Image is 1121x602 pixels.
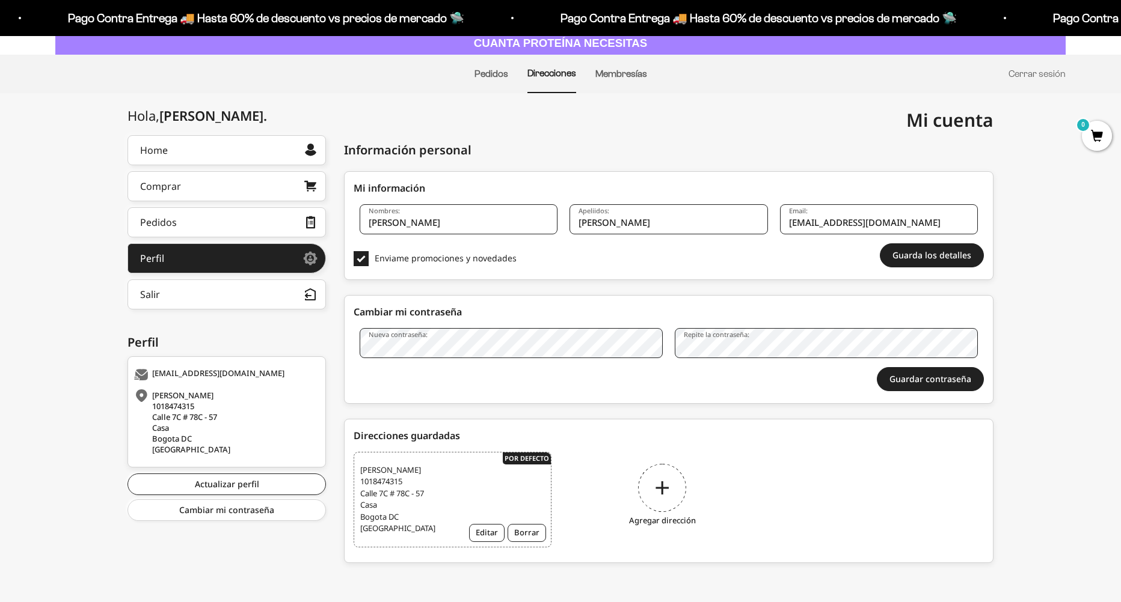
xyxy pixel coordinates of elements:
[134,390,316,455] div: [PERSON_NAME] 1018474315 Calle 7C # 78C - 57 Casa Bogota DC [GEOGRAPHIC_DATA]
[877,367,984,391] button: Guardar contraseña
[140,145,168,155] div: Home
[140,217,177,227] div: Pedidos
[140,254,164,263] div: Perfil
[629,515,696,527] i: Agregar dirección
[684,330,749,339] label: Repite la contraseña:
[127,243,326,273] a: Perfil
[1076,118,1090,132] mark: 0
[360,464,455,535] span: [PERSON_NAME] 1018474315 Calle 7C # 78C - 57 Casa Bogota DC [GEOGRAPHIC_DATA]
[140,181,181,191] div: Comprar
[55,32,1066,55] a: CUANTA PROTEÍNA NECESITAS
[127,499,326,521] a: Cambiar mi contraseña
[127,333,326,351] div: Perfil
[1082,130,1112,144] a: 0
[369,206,400,215] label: Nombres:
[127,108,267,123] div: Hola,
[127,135,326,165] a: Home
[789,206,808,215] label: Email:
[508,524,546,542] button: Borrar
[127,171,326,201] a: Comprar
[354,251,551,266] label: Enviame promociones y novedades
[263,106,267,124] span: .
[906,108,994,132] span: Mi cuenta
[474,37,648,49] strong: CUANTA PROTEÍNA NECESITAS
[134,369,316,381] div: [EMAIL_ADDRESS][DOMAIN_NAME]
[159,106,267,124] span: [PERSON_NAME]
[354,181,984,195] div: Mi información
[354,428,984,443] div: Direcciones guardadas
[369,330,428,339] label: Nueva contraseña:
[595,68,647,79] a: Membresías
[127,207,326,237] a: Pedidos
[354,305,984,319] div: Cambiar mi contraseña
[880,243,984,267] button: Guarda los detalles
[127,473,326,495] a: Actualizar perfil
[469,524,505,542] button: Editar
[579,206,609,215] label: Apeliidos:
[1009,68,1066,79] a: Cerrar sesión
[127,279,326,309] button: Salir
[140,290,160,299] div: Salir
[527,68,576,78] a: Direcciones
[402,8,799,28] p: Pago Contra Entrega 🚚 Hasta 60% de descuento vs precios de mercado 🛸
[475,68,508,79] a: Pedidos
[344,141,471,159] div: Información personal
